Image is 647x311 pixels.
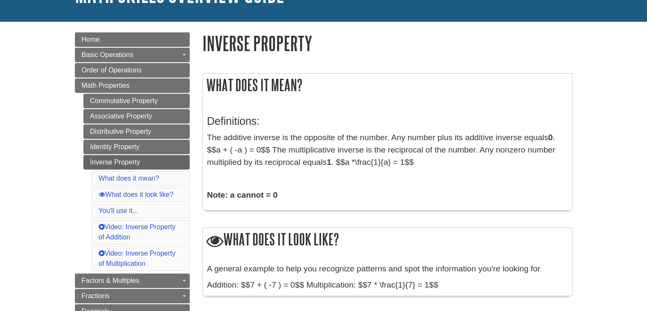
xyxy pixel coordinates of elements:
[83,124,190,139] a: Distributive Property
[207,263,568,292] div: Addition: $$7 + ( -7 ) = 0$$ Multiplication: $$7 * \frac{1}{7} = 1$$
[75,289,190,303] a: Fractions
[207,132,568,168] p: The additive inverse is the opposite of the number. Any number plus its additive inverse equals ....
[99,223,176,241] a: Video: Inverse Property of Addition
[207,115,568,127] h3: Definitions:
[75,274,190,288] a: Factors & Multiples
[82,292,110,299] span: Fractions
[83,109,190,124] a: Associative Property
[207,190,278,199] strong: Note: a cannot = 0
[203,74,572,96] h2: What does it mean?
[75,32,190,47] a: Home
[202,32,573,54] h1: Inverse Property
[99,250,176,267] a: Video: Inverse Property of Multiplication
[82,66,142,74] span: Order of Operations
[82,36,100,43] span: Home
[83,155,190,170] a: Inverse Property
[75,48,190,62] a: Basic Operations
[207,263,568,275] p: A general example to help you recognize patterns and spot the information you're looking for
[75,63,190,78] a: Order of Operations
[82,51,134,58] span: Basic Operations
[99,191,174,198] a: What does it look like?
[75,78,190,93] a: Math Properties
[99,175,159,182] a: What does it mean?
[82,277,140,284] span: Factors & Multiples
[99,207,138,214] a: You'll use it...
[203,228,572,252] h2: What does it look like?
[83,140,190,154] a: Identity Property
[82,82,130,89] span: Math Properties
[327,158,331,167] strong: 1
[83,94,190,108] a: Commutative Property
[548,133,553,142] strong: 0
